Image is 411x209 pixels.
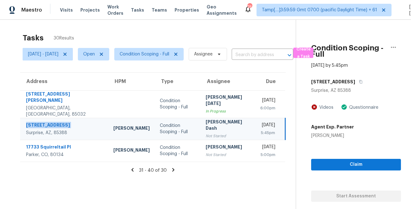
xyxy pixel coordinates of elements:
[206,108,250,114] div: In Progress
[108,73,155,90] th: HPM
[23,35,44,41] h2: Tasks
[139,168,167,173] span: 31 - 40 of 30
[285,51,294,60] button: Open
[232,50,276,60] input: Search by address
[260,152,275,158] div: 5:00pm
[311,62,348,69] div: [DATE] by 5:45pm
[341,104,347,110] img: Artifact Present Icon
[113,125,150,133] div: [PERSON_NAME]
[311,104,317,110] img: Artifact Not Present Icon
[201,73,255,90] th: Assignee
[21,7,42,13] span: Maestro
[26,122,103,130] div: [STREET_ADDRESS]
[260,105,275,111] div: 6:00pm
[260,144,275,152] div: [DATE]
[311,124,354,130] h5: Agent Exp. Partner
[20,73,108,90] th: Address
[347,104,378,111] div: Questionnaire
[80,7,100,13] span: Projects
[194,51,213,57] span: Assignee
[262,7,377,13] span: Tamp[…]3:59:59 Gmt 0700 (pacific Daylight Time) + 61
[311,45,386,57] h2: Condition Scoping - Full
[26,130,103,136] div: Surprise, AZ, 85388
[247,4,252,10] div: 766
[26,144,103,152] div: 17733 Squirreltail Pl
[160,98,196,110] div: Condition Scoping - Full
[160,144,196,157] div: Condition Scoping - Full
[113,147,150,155] div: [PERSON_NAME]
[26,152,103,158] div: Parker, CO, 80134
[206,133,250,139] div: Not Started
[355,76,364,87] button: Copy Address
[255,73,285,90] th: Due
[26,91,103,105] div: [STREET_ADDRESS][PERSON_NAME]
[311,133,354,139] div: [PERSON_NAME]
[155,73,201,90] th: Type
[60,7,73,13] span: Visits
[206,144,250,152] div: [PERSON_NAME]
[316,161,396,169] span: Claim
[28,51,58,57] span: [DATE] - [DATE]
[260,97,275,105] div: [DATE]
[175,7,199,13] span: Properties
[152,7,167,13] span: Teams
[26,105,103,118] div: [GEOGRAPHIC_DATA], [GEOGRAPHIC_DATA], 85032
[293,48,313,58] button: Create a Task
[160,123,196,135] div: Condition Scoping - Full
[131,8,144,12] span: Tasks
[311,159,401,170] button: Claim
[206,152,250,158] div: Not Started
[260,122,275,130] div: [DATE]
[311,79,355,85] h5: [STREET_ADDRESS]
[296,46,310,60] span: Create a Task
[54,35,74,41] span: 30 Results
[206,94,250,108] div: [PERSON_NAME][DATE]
[206,119,250,133] div: [PERSON_NAME] Dash
[83,51,95,57] span: Open
[260,130,275,136] div: 5:45pm
[120,51,169,57] span: Condition Scoping - Full
[311,87,401,94] div: Surprise, AZ 85388
[207,4,237,16] span: Geo Assignments
[107,4,123,16] span: Work Orders
[317,104,333,111] div: Videos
